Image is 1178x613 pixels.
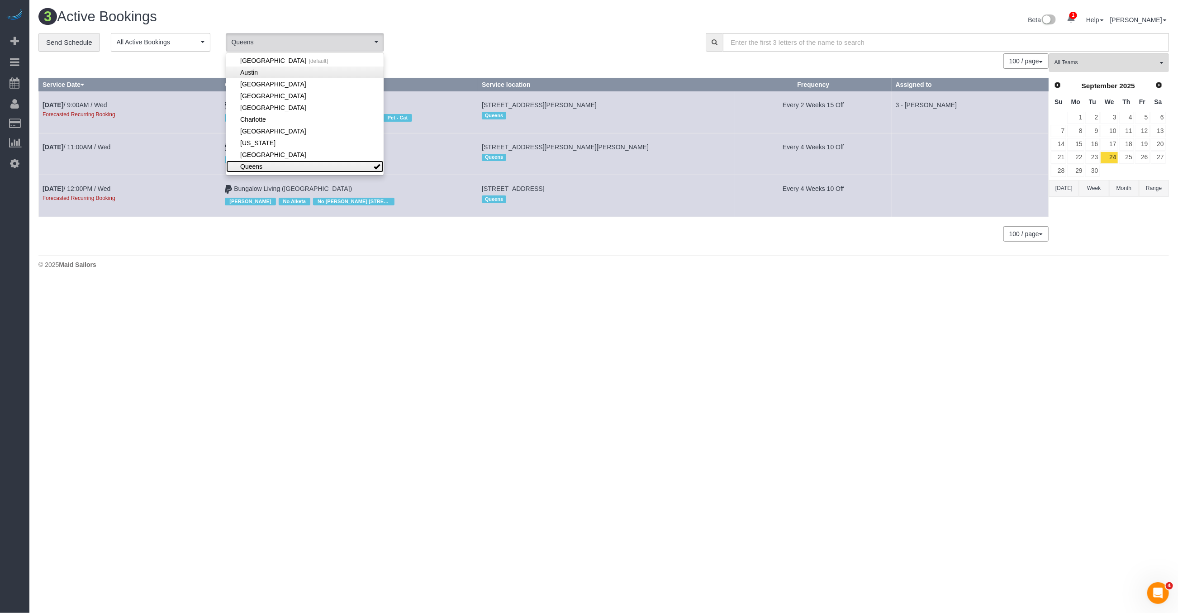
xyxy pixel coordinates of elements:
i: Credit Card Payment [225,144,234,151]
strong: Maid Sailors [59,261,96,268]
li: Seattle [226,172,384,184]
span: Next [1155,81,1163,89]
a: [DATE]/ 9:00AM / Wed [43,101,107,109]
a: 11 [1119,125,1134,137]
div: Location [482,152,731,163]
a: 14 [1051,138,1066,150]
span: Monday [1071,98,1080,105]
ol: All Teams [1049,53,1169,67]
td: Service location [478,91,735,133]
a: 13 [1151,125,1166,137]
a: Charlotte [226,114,384,125]
span: Cannot Determine Size [225,114,288,121]
h1: Active Bookings [38,9,597,24]
a: 23 [1085,152,1100,164]
div: Location [482,109,731,121]
a: 17 [1101,138,1118,150]
a: 25 [1119,152,1134,164]
td: Schedule date [39,175,221,217]
span: Queens [232,38,372,47]
a: [GEOGRAPHIC_DATA] [226,172,384,184]
div: © 2025 [38,260,1169,269]
a: [DATE]/ 11:00AM / Wed [43,143,110,151]
a: Help [1086,16,1104,24]
span: [STREET_ADDRESS] [482,185,544,192]
span: 4 [1166,582,1173,589]
span: All Teams [1054,59,1158,67]
td: Assigned to [892,133,1048,175]
a: 4 [1119,112,1134,124]
a: Beta [1028,16,1056,24]
th: Service Date [39,78,221,91]
th: Frequency [735,78,892,91]
a: Send Schedule [38,33,100,52]
button: Range [1139,180,1169,197]
a: 19 [1135,138,1150,150]
b: [DATE] [43,101,63,109]
a: 16 [1085,138,1100,150]
td: Assigned to [892,175,1048,217]
small: [default] [306,58,328,64]
nav: Pagination navigation [1004,53,1049,69]
td: Schedule date [39,91,221,133]
i: Paypal [225,186,232,193]
a: [GEOGRAPHIC_DATA] [226,125,384,137]
span: September [1082,82,1118,90]
td: Customer [221,175,478,217]
button: Month [1109,180,1139,197]
span: All Active Bookings [117,38,199,47]
td: Assigned to [892,91,1048,133]
small: Forecasted Recurring Booking [43,111,115,118]
li: Bronx [226,90,384,102]
span: No [PERSON_NAME] [STREET_ADDRESS] [313,198,394,205]
a: Prev [1051,79,1064,92]
img: New interface [1041,14,1056,26]
td: Frequency [735,175,892,217]
span: 3 [38,8,57,25]
a: 24 [1101,152,1118,164]
td: Customer [221,91,478,133]
span: Queens [482,154,506,161]
i: Credit Card Payment [225,103,234,109]
span: 2025 [1120,82,1135,90]
td: Service location [478,175,735,217]
th: Assigned to [892,78,1048,91]
a: Queens [226,161,384,172]
a: [DATE]/ 12:00PM / Wed [43,185,110,192]
button: Queens [226,33,384,52]
li: Manhattan [226,55,384,67]
li: Portland [226,149,384,161]
span: Pet - Cat [383,114,413,121]
div: Location [482,193,731,205]
td: Service location [478,133,735,175]
a: 12 [1135,125,1150,137]
li: Boston [226,78,384,90]
a: Austin [226,67,384,78]
b: [DATE] [43,143,63,151]
li: New Jersey [226,137,384,149]
a: Next [1153,79,1165,92]
a: 21 [1051,152,1066,164]
span: Queens [482,112,506,119]
iframe: Intercom live chat [1147,582,1169,604]
nav: Pagination navigation [1004,226,1049,242]
a: [US_STATE] [226,137,384,149]
a: Automaid Logo [5,9,24,22]
span: Tuesday [1089,98,1096,105]
a: 5 [1135,112,1150,124]
button: [DATE] [1049,180,1079,197]
span: [STREET_ADDRESS][PERSON_NAME] [482,101,597,109]
a: 10 [1101,125,1118,137]
a: 2 [1085,112,1100,124]
td: Frequency [735,91,892,133]
a: 26 [1135,152,1150,164]
small: Forecasted Recurring Booking [43,195,115,201]
input: Enter the first 3 letters of the name to search [723,33,1169,52]
span: Prev [1054,81,1061,89]
li: Brooklyn [226,102,384,114]
a: 30 [1085,165,1100,177]
b: [DATE] [43,185,63,192]
td: Frequency [735,133,892,175]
